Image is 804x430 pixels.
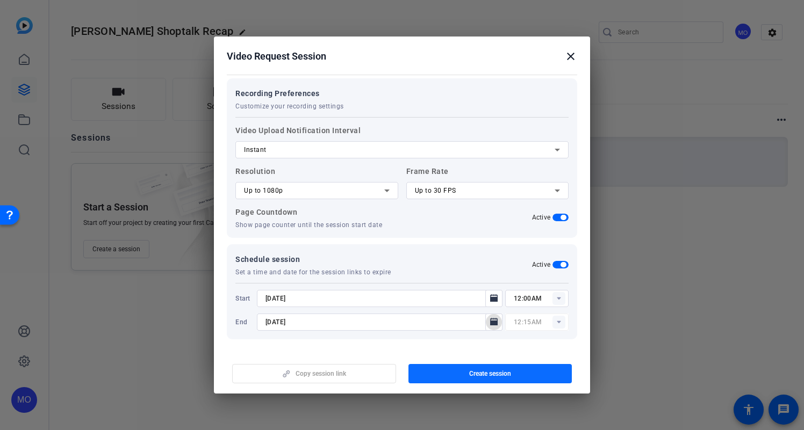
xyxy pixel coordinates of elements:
[415,187,456,194] span: Up to 30 FPS
[235,102,344,111] span: Customize your recording settings
[265,292,483,305] input: Choose start date
[235,165,398,199] label: Resolution
[532,213,551,222] h2: Active
[235,318,254,326] span: End
[244,187,283,194] span: Up to 1080p
[485,290,503,307] button: Open calendar
[514,316,569,329] input: Time
[235,221,398,229] p: Show page counter until the session start date
[235,294,254,303] span: Start
[235,206,398,218] p: Page Countdown
[244,146,267,154] span: Instant
[235,253,391,266] span: Schedule session
[235,268,391,276] span: Set a time and date for the session links to expire
[469,369,511,378] span: Create session
[532,260,551,269] h2: Active
[406,165,569,199] label: Frame Rate
[265,316,483,329] input: Choose expiration date
[235,124,569,158] label: Video Upload Notification Interval
[235,87,344,100] span: Recording Preferences
[485,314,503,331] button: Open calendar
[408,364,572,383] button: Create session
[227,50,577,63] div: Video Request Session
[514,292,569,305] input: Time
[564,50,577,63] mat-icon: close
